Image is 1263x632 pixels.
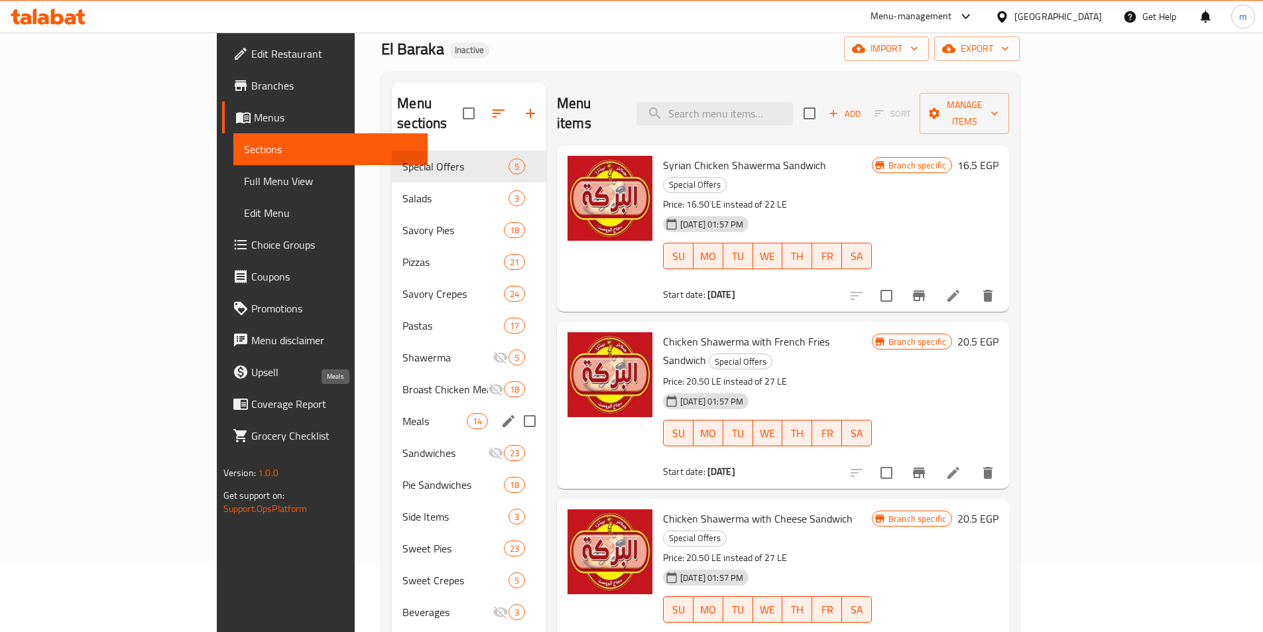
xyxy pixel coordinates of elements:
span: Full Menu View [244,173,417,189]
div: items [467,413,488,429]
span: Broast Chicken Meals [402,381,487,397]
span: 5 [509,574,524,587]
span: 21 [505,256,524,269]
span: Sections [244,141,417,157]
div: Beverages3 [392,596,546,628]
svg: Inactive section [488,381,504,397]
div: items [504,222,525,238]
button: delete [972,457,1004,489]
a: Edit menu item [945,465,961,481]
div: Sweet Pies [402,540,503,556]
span: MO [699,424,718,443]
span: SU [669,424,688,443]
div: Special Offers5 [392,151,546,182]
span: TU [729,600,748,619]
div: Sandwiches23 [392,437,546,469]
span: 3 [509,606,524,619]
span: MO [699,600,718,619]
img: Syrian Chicken Shawerma Sandwich [568,156,652,241]
span: Chicken Shawerma with French Fries Sandwich [663,332,829,370]
span: Pastas [402,318,503,334]
span: Savory Pies [402,222,503,238]
div: Menu-management [871,9,952,25]
button: SA [842,420,872,446]
div: items [504,540,525,556]
button: edit [499,411,518,431]
span: Sweet Crepes [402,572,509,588]
div: Meals14edit [392,405,546,437]
span: [DATE] 01:57 PM [675,395,749,408]
button: FR [812,243,842,269]
div: Pie Sandwiches18 [392,469,546,501]
div: Special Offers [663,177,727,193]
button: FR [812,596,842,623]
div: items [509,190,525,206]
button: import [844,36,929,61]
p: Price: 20.50 LE instead of 27 LE [663,550,872,566]
div: [GEOGRAPHIC_DATA] [1014,9,1102,24]
span: Menu disclaimer [251,332,417,348]
span: Pizzas [402,254,503,270]
button: SU [663,420,693,446]
span: Shawerma [402,349,493,365]
div: Pastas17 [392,310,546,342]
span: Beverages [402,604,493,620]
svg: Inactive section [488,445,504,461]
span: TH [788,247,807,266]
span: export [945,40,1009,57]
button: FR [812,420,842,446]
span: 23 [505,447,524,460]
span: 17 [505,320,524,332]
span: Side Items [402,509,509,525]
div: items [504,254,525,270]
div: Shawerma5 [392,342,546,373]
span: TU [729,247,748,266]
div: Broast Chicken Meals18 [392,373,546,405]
div: items [504,286,525,302]
span: import [855,40,918,57]
img: Chicken Shawerma with French Fries Sandwich [568,332,652,417]
h6: 20.5 EGP [957,509,998,528]
button: Branch-specific-item [903,457,935,489]
div: Pie Sandwiches [402,477,503,493]
button: TH [782,243,812,269]
b: [DATE] [707,286,735,303]
button: Add [823,103,866,124]
span: Select to update [872,282,900,310]
span: FR [817,424,837,443]
span: Select to update [872,459,900,487]
span: SU [669,600,688,619]
button: TU [723,420,753,446]
a: Support.OpsPlatform [223,500,308,517]
div: Sandwiches [402,445,487,461]
button: WE [753,243,783,269]
span: Start date: [663,286,705,303]
span: Branch specific [883,159,951,172]
button: SU [663,243,693,269]
div: items [504,318,525,334]
h6: 20.5 EGP [957,332,998,351]
button: MO [693,596,723,623]
svg: Inactive section [493,604,509,620]
span: Special Offers [709,354,772,369]
span: 5 [509,160,524,173]
p: Price: 16.50 LE instead of 22 LE [663,196,872,213]
a: Promotions [222,292,428,324]
span: Salads [402,190,509,206]
div: Side Items3 [392,501,546,533]
span: Edit Menu [244,205,417,221]
span: m [1239,9,1247,24]
span: TH [788,424,807,443]
span: Select section [796,99,823,127]
div: items [509,604,525,620]
span: WE [758,424,778,443]
button: TH [782,596,812,623]
a: Coverage Report [222,388,428,420]
span: [DATE] 01:57 PM [675,218,749,231]
div: Inactive [450,42,489,58]
button: Add section [514,97,546,129]
h2: Menu sections [397,94,463,133]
